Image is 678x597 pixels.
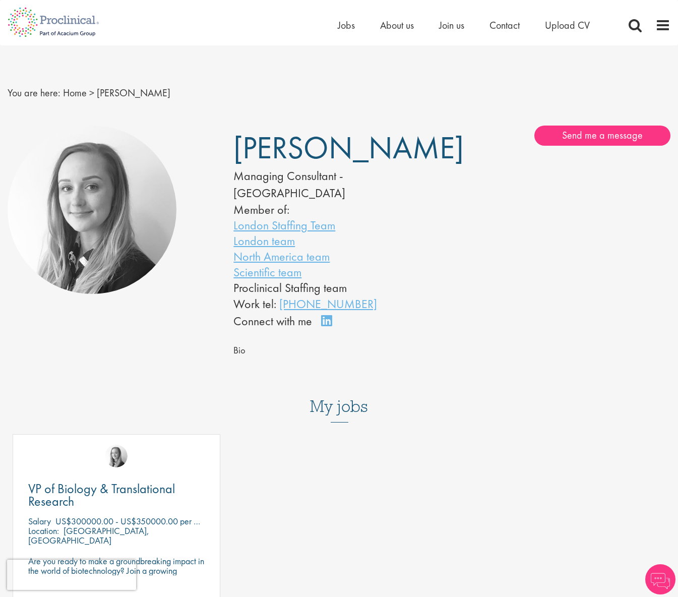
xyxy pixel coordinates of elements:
[233,202,289,217] label: Member of:
[55,515,216,527] p: US$300000.00 - US$350000.00 per annum
[233,233,295,249] a: London team
[89,86,94,99] span: >
[233,280,421,295] li: Proclinical Staffing team
[8,398,670,415] h3: My jobs
[28,525,59,536] span: Location:
[380,19,414,32] a: About us
[545,19,590,32] a: Upload CV
[8,86,60,99] span: You are here:
[233,167,421,202] div: Managing Consultant - [GEOGRAPHIC_DATA]
[645,564,675,594] img: Chatbot
[233,344,245,356] span: Bio
[28,515,51,527] span: Salary
[233,264,301,280] a: Scientific team
[28,556,205,594] p: Are you ready to make a groundbreaking impact in the world of biotechnology? Join a growing compa...
[28,525,149,546] p: [GEOGRAPHIC_DATA], [GEOGRAPHIC_DATA]
[105,445,128,467] img: Sofia Amark
[8,126,176,294] img: Sofia Amark
[233,249,330,264] a: North America team
[28,483,205,508] a: VP of Biology & Translational Research
[63,86,87,99] a: breadcrumb link
[7,560,136,590] iframe: reCAPTCHA
[279,296,377,312] a: [PHONE_NUMBER]
[534,126,670,146] a: Send me a message
[233,296,276,312] span: Work tel:
[28,480,175,510] span: VP of Biology & Translational Research
[439,19,464,32] a: Join us
[489,19,520,32] a: Contact
[97,86,170,99] span: [PERSON_NAME]
[233,217,335,233] a: London Staffing Team
[338,19,355,32] a: Jobs
[233,128,464,168] span: [PERSON_NAME]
